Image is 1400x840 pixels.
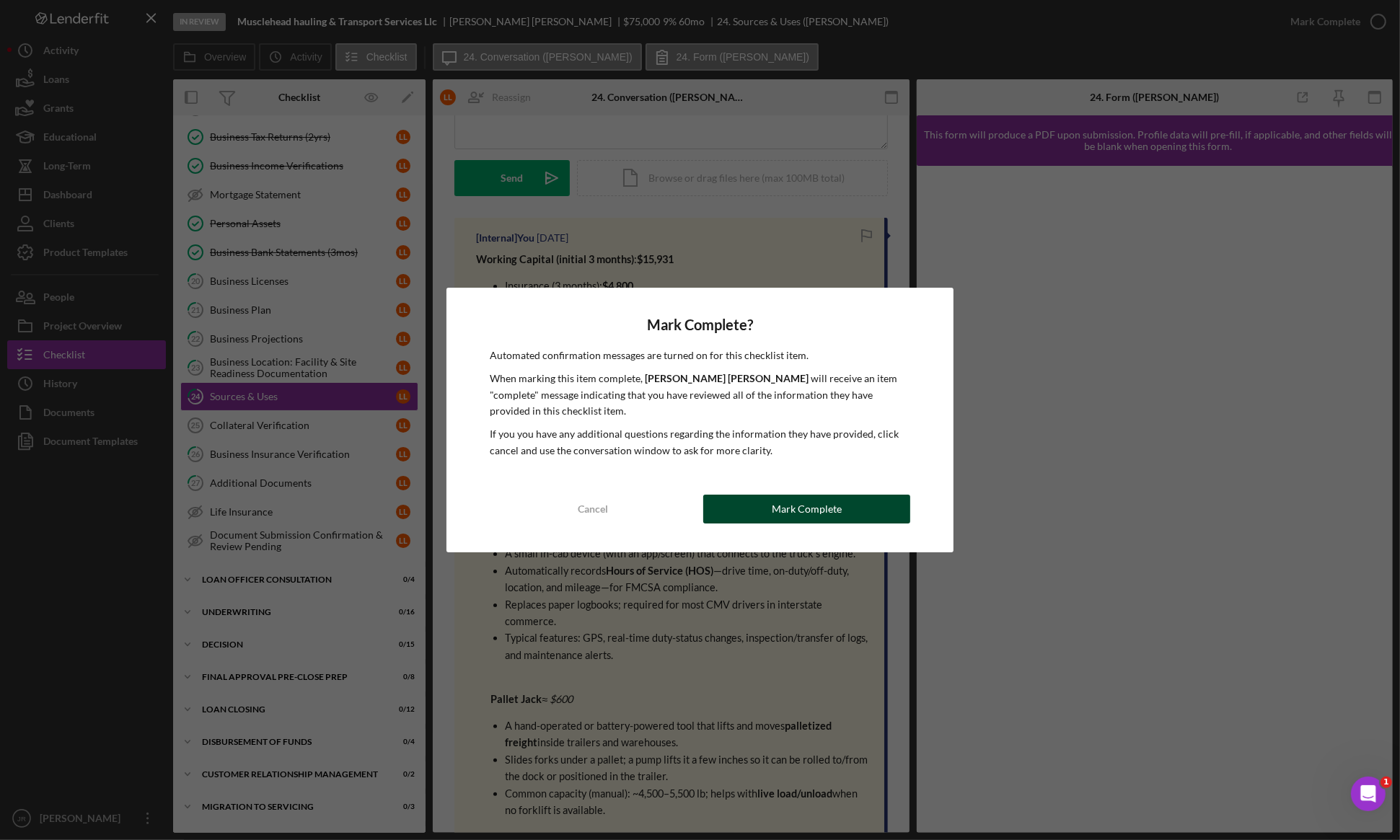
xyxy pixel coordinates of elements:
[772,495,842,523] div: Mark Complete
[490,317,910,333] h4: Mark Complete?
[490,426,910,459] p: If you you have any additional questions regarding the information they have provided, click canc...
[490,495,696,523] button: Cancel
[1351,777,1386,811] iframe: Intercom live chat
[490,348,910,363] p: Automated confirmation messages are turned on for this checklist item.
[645,372,809,384] b: [PERSON_NAME] [PERSON_NAME]
[578,495,608,523] div: Cancel
[703,495,910,523] button: Mark Complete
[490,371,910,419] p: When marking this item complete, will receive an item "complete" message indicating that you have...
[1381,777,1392,788] span: 1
